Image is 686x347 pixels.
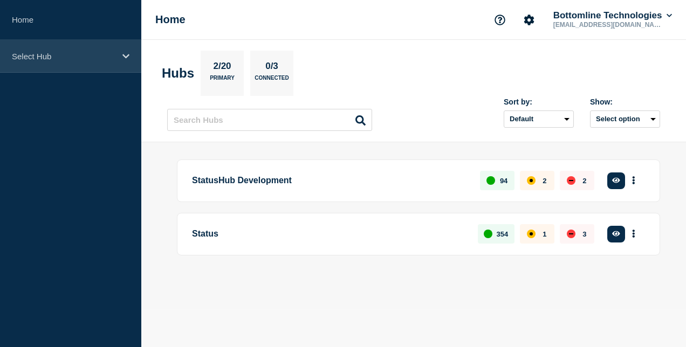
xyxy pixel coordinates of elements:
p: Connected [255,75,289,86]
p: 94 [500,177,507,185]
div: affected [527,230,536,238]
p: Select Hub [12,52,115,61]
button: More actions [627,171,641,191]
button: Account settings [518,9,540,31]
div: Show: [590,98,660,106]
div: down [567,176,575,185]
p: [EMAIL_ADDRESS][DOMAIN_NAME] [551,21,663,29]
p: 0/3 [262,61,283,75]
p: 1 [543,230,546,238]
p: Primary [210,75,235,86]
div: Sort by: [504,98,574,106]
h1: Home [155,13,186,26]
div: affected [527,176,536,185]
h2: Hubs [162,66,194,81]
p: 2/20 [209,61,235,75]
p: 2 [543,177,546,185]
p: 3 [582,230,586,238]
input: Search Hubs [167,109,372,131]
p: 354 [497,230,509,238]
div: up [484,230,492,238]
div: up [486,176,495,185]
p: 2 [582,177,586,185]
select: Sort by [504,110,574,128]
button: Support [489,9,511,31]
button: Select option [590,110,660,128]
div: down [567,230,575,238]
button: More actions [627,224,641,244]
button: Bottomline Technologies [551,10,674,21]
p: Status [192,224,465,244]
p: StatusHub Development [192,171,468,191]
